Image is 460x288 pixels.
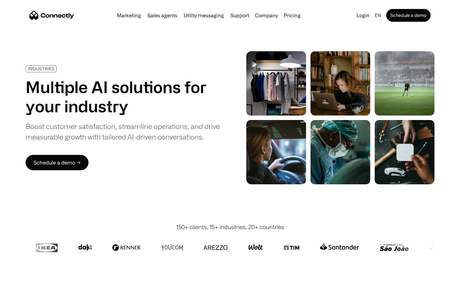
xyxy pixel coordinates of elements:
div: Boost customer satisfaction, streamline operations, and drive measurable growth with tailored AI-... [26,121,220,142]
a: Marketing [114,13,143,18]
a: Schedule a demo → [26,155,88,170]
ul: Language list [13,277,38,286]
a: Support [228,13,252,18]
a: Utility messaging [181,13,226,18]
div: Company [255,11,278,20]
a: Pricing [281,13,303,18]
div: INDUSTRIES [28,66,54,71]
h1: Multiple AI solutions for your industry [26,77,220,116]
div: en [375,11,381,20]
div: 150+ clients, 15+ industries, 20+ countries [176,223,284,231]
aside: Language selected: English [6,276,38,286]
a: Login [354,11,372,20]
a: Schedule a demo [386,9,431,22]
a: Sales agents [145,13,180,18]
